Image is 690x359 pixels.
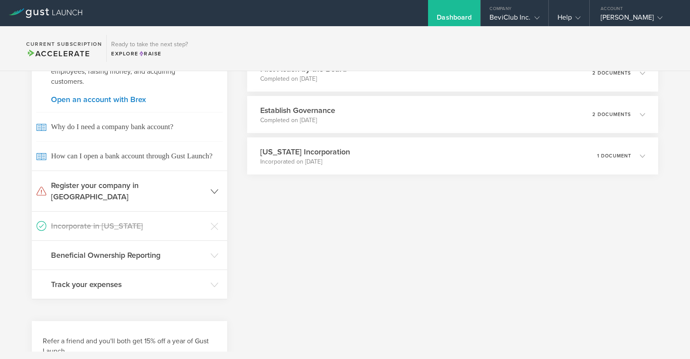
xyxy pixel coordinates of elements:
[32,112,227,141] a: Why do I need a company bank account?
[111,41,188,48] h3: Ready to take the next step?
[51,96,208,103] a: Open an account with Brex
[597,154,631,158] p: 1 document
[139,51,162,57] span: Raise
[106,35,192,62] div: Ready to take the next step?ExploreRaise
[557,13,581,26] div: Help
[36,112,223,141] span: Why do I need a company bank account?
[51,220,206,232] h3: Incorporate in [US_STATE]
[51,279,206,290] h3: Track your expenses
[260,157,350,166] p: Incorporated on [DATE]
[32,141,227,171] a: How can I open a bank account through Gust Launch?
[592,71,631,75] p: 2 documents
[51,180,206,202] h3: Register your company in [GEOGRAPHIC_DATA]
[26,41,102,47] h2: Current Subscription
[260,75,347,83] p: Completed on [DATE]
[43,336,216,356] h3: Refer a friend and you'll both get 15% off a year of Gust Launch.
[36,141,223,171] span: How can I open a bank account through Gust Launch?
[260,105,335,116] h3: Establish Governance
[601,13,675,26] div: [PERSON_NAME]
[437,13,472,26] div: Dashboard
[260,146,350,157] h3: [US_STATE] Incorporation
[489,13,539,26] div: BeviClub Inc.
[26,49,90,58] span: Accelerate
[51,250,206,261] h3: Beneficial Ownership Reporting
[260,116,335,125] p: Completed on [DATE]
[592,112,631,117] p: 2 documents
[111,50,188,58] div: Explore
